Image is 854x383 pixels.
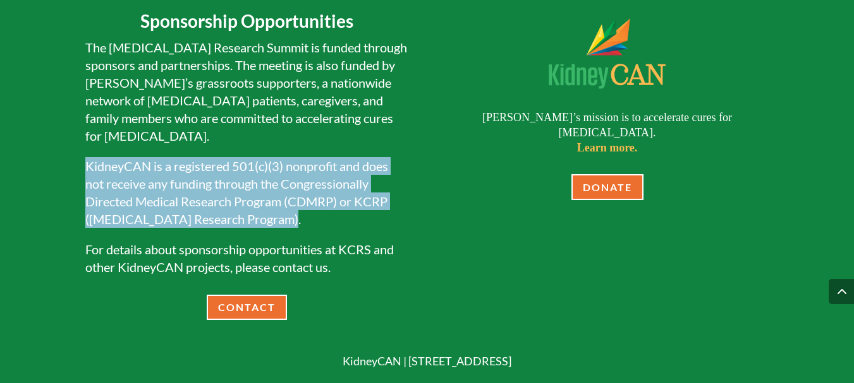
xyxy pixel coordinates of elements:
p: The [MEDICAL_DATA] Research Summit is funded through sponsors and partnerships. The meeting is al... [85,38,408,157]
p: KidneyCAN is a registered 501(c)(3) nonprofit and does not receive any funding through the Congre... [85,157,408,240]
p: For details about sponsorship opportunities at KCRS and other KidneyCAN projects, please contact us. [85,240,408,276]
p: [PERSON_NAME]’s mission is to accelerate cures for [MEDICAL_DATA]. [446,110,769,155]
a: Learn more. [577,141,638,154]
h3: Sponsorship Opportunities [85,9,408,38]
a: DONATE [571,174,644,200]
a: CONTACT [207,295,287,321]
